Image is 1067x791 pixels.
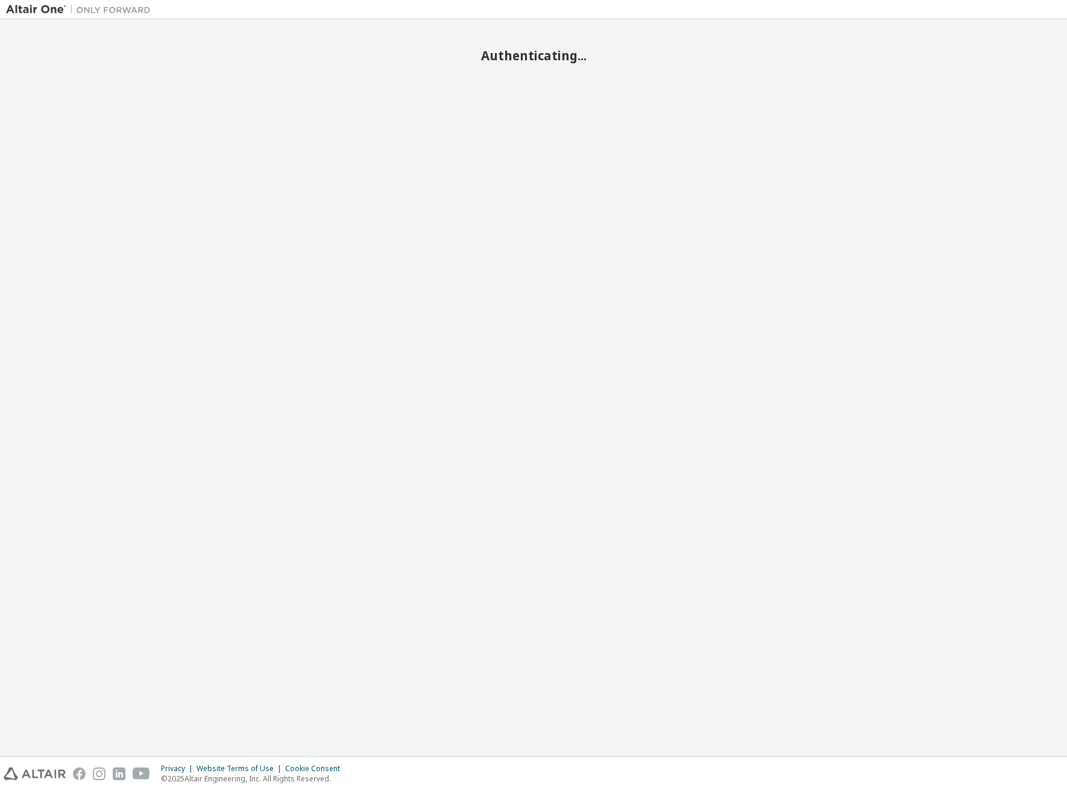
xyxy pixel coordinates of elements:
div: Privacy [161,764,197,774]
p: © 2025 Altair Engineering, Inc. All Rights Reserved. [161,774,347,784]
div: Cookie Consent [285,764,347,774]
img: instagram.svg [93,767,105,780]
img: altair_logo.svg [4,767,66,780]
img: facebook.svg [73,767,86,780]
h2: Authenticating... [6,48,1061,63]
img: Altair One [6,4,157,16]
img: youtube.svg [133,767,150,780]
div: Website Terms of Use [197,764,285,774]
img: linkedin.svg [113,767,125,780]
